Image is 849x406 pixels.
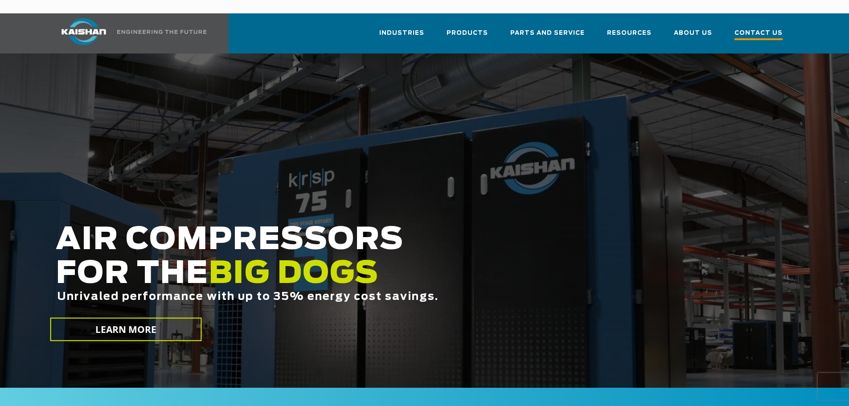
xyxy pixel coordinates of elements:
span: Resources [607,28,652,38]
img: kaishan logo [50,18,117,45]
img: Engineering the future [117,30,206,34]
span: About Us [674,28,712,38]
span: BIG DOGS [209,259,379,289]
a: Industries [379,21,424,52]
a: About Us [674,21,712,52]
span: Products [447,28,488,38]
a: Parts and Service [510,21,585,52]
span: Parts and Service [510,28,585,38]
a: Products [447,21,488,52]
span: Contact Us [734,28,783,40]
a: Contact Us [734,21,783,53]
a: Resources [607,21,652,52]
a: LEARN MORE [50,318,201,341]
h2: AIR COMPRESSORS FOR THE [56,223,669,331]
span: Industries [379,28,424,38]
span: Unrivaled performance with up to 35% energy cost savings. [57,291,439,302]
span: LEARN MORE [95,323,156,336]
a: Kaishan USA [50,13,208,53]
